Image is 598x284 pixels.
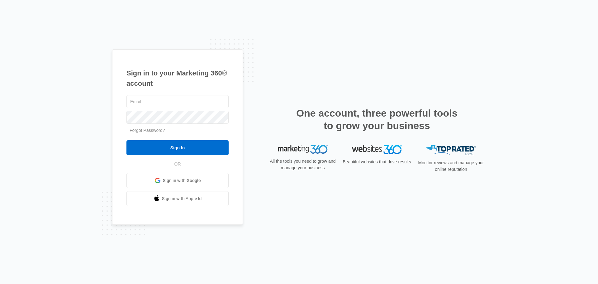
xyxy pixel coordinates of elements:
[426,145,476,155] img: Top Rated Local
[416,160,486,173] p: Monitor reviews and manage your online reputation
[268,158,338,171] p: All the tools you need to grow and manage your business
[162,195,202,202] span: Sign in with Apple Id
[126,68,229,89] h1: Sign in to your Marketing 360® account
[126,173,229,188] a: Sign in with Google
[352,145,402,154] img: Websites 360
[278,145,328,154] img: Marketing 360
[126,140,229,155] input: Sign In
[163,177,201,184] span: Sign in with Google
[342,159,412,165] p: Beautiful websites that drive results
[126,191,229,206] a: Sign in with Apple Id
[170,161,185,167] span: OR
[294,107,459,132] h2: One account, three powerful tools to grow your business
[126,95,229,108] input: Email
[130,128,165,133] a: Forgot Password?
